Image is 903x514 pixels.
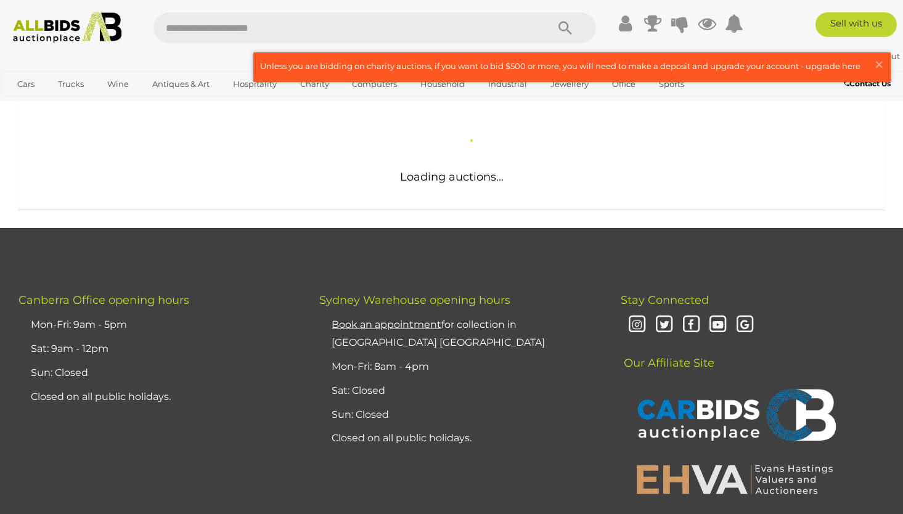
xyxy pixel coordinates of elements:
[344,74,405,94] a: Computers
[630,463,840,495] img: EHVA | Evans Hastings Valuers and Auctioneers
[329,403,589,427] li: Sun: Closed
[708,314,729,336] i: Youtube
[9,74,43,94] a: Cars
[144,74,218,94] a: Antiques & Art
[9,94,113,115] a: [GEOGRAPHIC_DATA]
[332,319,545,348] a: Book an appointmentfor collection in [GEOGRAPHIC_DATA] [GEOGRAPHIC_DATA]
[18,293,189,307] span: Canberra Office opening hours
[50,74,92,94] a: Trucks
[412,74,473,94] a: Household
[332,319,441,330] u: Book an appointment
[28,385,288,409] li: Closed on all public holidays.
[621,293,709,307] span: Stay Connected
[844,79,891,88] b: Contact Us
[680,314,702,336] i: Facebook
[319,293,510,307] span: Sydney Warehouse opening hours
[542,74,597,94] a: Jewellery
[621,338,714,370] span: Our Affiliate Site
[734,314,756,336] i: Google
[28,313,288,337] li: Mon-Fri: 9am - 5pm
[480,74,535,94] a: Industrial
[822,51,860,61] a: oksure
[627,314,648,336] i: Instagram
[860,51,862,61] span: |
[292,74,337,94] a: Charity
[7,12,128,43] img: Allbids.com.au
[329,355,589,379] li: Mon-Fri: 8am - 4pm
[99,74,137,94] a: Wine
[604,74,644,94] a: Office
[651,74,692,94] a: Sports
[225,74,285,94] a: Hospitality
[844,77,894,91] a: Contact Us
[864,51,900,61] a: Sign Out
[630,376,840,457] img: CARBIDS Auctionplace
[534,12,596,43] button: Search
[329,426,589,451] li: Closed on all public holidays.
[873,52,885,76] span: ×
[28,337,288,361] li: Sat: 9am - 12pm
[400,170,504,184] span: Loading auctions...
[815,12,896,37] a: Sell with us
[653,314,675,336] i: Twitter
[822,51,858,61] strong: oksure
[329,379,589,403] li: Sat: Closed
[28,361,288,385] li: Sun: Closed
